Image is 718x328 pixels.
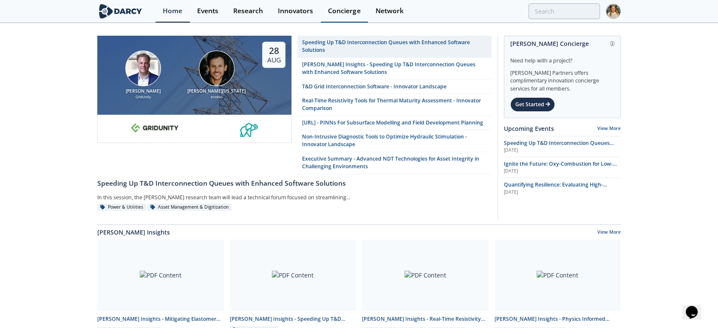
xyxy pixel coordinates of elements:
[163,8,182,14] div: Home
[109,94,177,100] div: GridUnity
[297,80,492,94] a: T&D Grid Interconnection Software - Innovator Landscape
[230,315,356,323] div: [PERSON_NAME] Insights - Speeding Up T&D Interconnection Queues with Enhanced Software Solutions
[504,181,621,195] a: Quantifying Resilience: Evaluating High-Impact, Low-Frequency (HILF) Events [DATE]
[97,315,224,323] div: [PERSON_NAME] Insights - Mitigating Elastomer Swelling Issue in Downhole Drilling Mud Motors
[510,97,555,112] div: Get Started
[504,168,621,175] div: [DATE]
[97,36,291,174] a: Brian Fitzsimons [PERSON_NAME] GridUnity Luigi Montana [PERSON_NAME][US_STATE] envelio 28 Aug
[375,8,403,14] div: Network
[504,160,617,175] span: Ignite the Future: Oxy-Combustion for Low-Carbon Power
[278,8,313,14] div: Innovators
[97,174,492,189] a: Speeding Up T&D Interconnection Queues with Enhanced Software Solutions
[97,204,146,211] div: Power & Utilities
[183,88,250,95] div: [PERSON_NAME][US_STATE]
[297,130,492,152] a: Non-Intrusive Diagnostic Tools to Optimize Hydraulic Stimulation - Innovator Landscape
[495,315,621,323] div: [PERSON_NAME] Insights - Physics Informed Neural Networks to Accelerate Subsurface Scenario Analysis
[183,94,250,100] div: envelio
[97,228,170,237] a: [PERSON_NAME] Insights
[131,119,178,137] img: 10e008b0-193f-493d-a134-a0520e334597
[97,178,492,189] div: Speeding Up T&D Interconnection Queues with Enhanced Software Solutions
[510,36,614,51] div: [PERSON_NAME] Concierge
[109,88,177,95] div: [PERSON_NAME]
[504,181,607,196] span: Quantifying Resilience: Evaluating High-Impact, Low-Frequency (HILF) Events
[297,94,492,116] a: Real-Time Resistivity Tools for Thermal Maturity Assessment - Innovator Comparison
[597,229,621,237] a: View More
[504,160,621,175] a: Ignite the Future: Oxy-Combustion for Low-Carbon Power [DATE]
[297,116,492,130] a: [URL] - PINNs For Subsurface Modelling and Field Development Planning
[597,125,621,131] a: View More
[682,294,710,320] iframe: chat widget
[125,51,161,86] img: Brian Fitzsimons
[97,192,383,204] div: In this session, the [PERSON_NAME] research team will lead a technical forum focused on streamlin...
[197,8,218,14] div: Events
[297,58,492,80] a: [PERSON_NAME] Insights - Speeding Up T&D Interconnection Queues with Enhanced Software Solutions
[504,139,621,154] a: Speeding Up T&D Interconnection Queues with Enhanced Software Solutions [DATE]
[199,51,235,86] img: Luigi Montana
[267,45,281,56] div: 28
[606,4,621,19] img: Profile
[504,124,554,133] a: Upcoming Events
[240,119,258,137] img: 336b6de1-6040-4323-9c13-5718d9811639
[97,4,144,19] img: logo-wide.svg
[302,39,487,54] div: Speeding Up T&D Interconnection Queues with Enhanced Software Solutions
[610,41,615,46] img: information.svg
[510,51,614,65] div: Need help with a project?
[504,189,621,196] div: [DATE]
[297,152,492,174] a: Executive Summary - Advanced NDT Technologies for Asset Integrity in Challenging Environments
[529,3,600,19] input: Advanced Search
[147,204,232,211] div: Asset Management & Digitization
[267,56,281,65] div: Aug
[504,147,621,154] div: [DATE]
[510,65,614,93] div: [PERSON_NAME] Partners offers complimentary innovation concierge services for all members.
[362,315,489,323] div: [PERSON_NAME] Insights - Real-Time Resistivity Tools for Thermal Maturity Assessment in Unconvent...
[504,139,614,154] span: Speeding Up T&D Interconnection Queues with Enhanced Software Solutions
[328,8,360,14] div: Concierge
[233,8,263,14] div: Research
[297,36,492,58] a: Speeding Up T&D Interconnection Queues with Enhanced Software Solutions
